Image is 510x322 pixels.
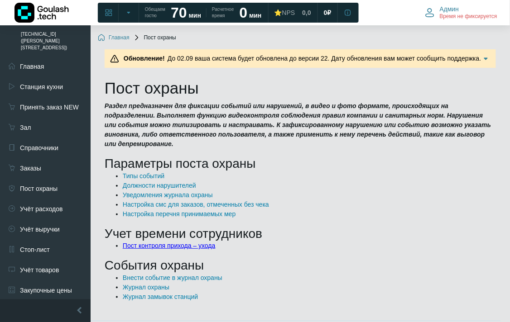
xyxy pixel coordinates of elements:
span: Админ [440,5,459,13]
span: 0,0 [302,9,311,17]
span: 0 [324,9,327,17]
span: мин [249,12,261,19]
a: Обещаем гостю 70 мин Расчетное время 0 мин [140,5,267,21]
span: Пост охраны [133,34,176,42]
strong: 0 [240,5,248,21]
span: Расчетное время [212,6,234,19]
a: Главная [98,34,130,42]
a: Журнал замывок станций [123,293,198,300]
strong: 70 [171,5,187,21]
a: Уведомления журнала охраны [123,191,213,199]
h2: События охраны [105,258,496,273]
img: Логотип компании Goulash.tech [14,3,69,23]
a: Настройка перечня принимаемых мер [123,210,236,218]
a: 0 ₽ [318,5,337,21]
h2: Параметры поста охраны [105,156,496,171]
span: мин [189,12,201,19]
a: Должности нарушителей [123,182,196,189]
h1: Пост охраны [105,79,496,98]
span: ₽ [327,9,332,17]
span: До 02.09 ваша система будет обновлена до версии 22. Дату обновления вам может сообщить поддержка.... [121,55,481,71]
b: Обновление! [124,55,165,62]
h2: Учет времени сотрудников [105,226,496,241]
span: NPS [282,9,295,16]
button: Админ Время не фиксируется [420,3,503,22]
a: Типы событий [123,172,164,180]
img: Предупреждение [110,54,119,63]
a: Пост контроля прихода – ухода [123,242,216,249]
a: ⭐NPS 0,0 [269,5,317,21]
div: ⭐ [274,9,295,17]
span: Время не фиксируется [440,13,497,20]
a: Внести событие в журнал охраны [123,274,222,281]
img: Подробнее [481,54,491,63]
blockquote: Раздел предназначен для фиксации событий или нарушений, в видео и фото формате, происходящих на п... [105,101,496,149]
a: Журнал охраны [123,284,169,291]
span: Обещаем гостю [145,6,165,19]
a: Настройка смс для заказов, отмеченных без чека [123,201,269,208]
